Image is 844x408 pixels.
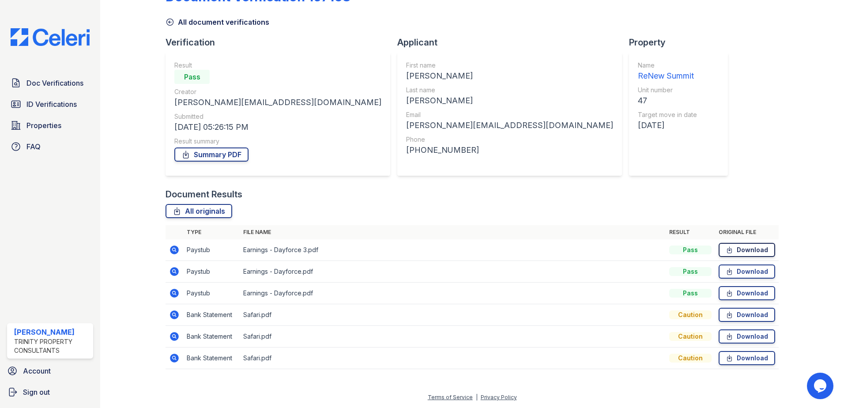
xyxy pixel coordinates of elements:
[666,225,715,239] th: Result
[7,117,93,134] a: Properties
[183,304,240,326] td: Bank Statement
[719,264,775,279] a: Download
[7,138,93,155] a: FAQ
[638,61,697,82] a: Name ReNew Summit
[4,28,97,46] img: CE_Logo_Blue-a8612792a0a2168367f1c8372b55b34899dd931a85d93a1a3d3e32e68fde9ad4.png
[719,329,775,344] a: Download
[406,94,613,107] div: [PERSON_NAME]
[7,74,93,92] a: Doc Verifications
[629,36,735,49] div: Property
[669,310,712,319] div: Caution
[240,326,666,348] td: Safari.pdf
[476,394,478,400] div: |
[240,283,666,304] td: Earnings - Dayforce.pdf
[240,261,666,283] td: Earnings - Dayforce.pdf
[406,144,613,156] div: [PHONE_NUMBER]
[719,351,775,365] a: Download
[638,70,697,82] div: ReNew Summit
[638,119,697,132] div: [DATE]
[406,110,613,119] div: Email
[240,348,666,369] td: Safari.pdf
[166,36,397,49] div: Verification
[174,121,381,133] div: [DATE] 05:26:15 PM
[4,362,97,380] a: Account
[240,225,666,239] th: File name
[183,261,240,283] td: Paystub
[669,246,712,254] div: Pass
[183,239,240,261] td: Paystub
[174,96,381,109] div: [PERSON_NAME][EMAIL_ADDRESS][DOMAIN_NAME]
[26,99,77,110] span: ID Verifications
[669,354,712,363] div: Caution
[166,204,232,218] a: All originals
[174,147,249,162] a: Summary PDF
[719,286,775,300] a: Download
[719,308,775,322] a: Download
[481,394,517,400] a: Privacy Policy
[807,373,835,399] iframe: chat widget
[669,289,712,298] div: Pass
[428,394,473,400] a: Terms of Service
[719,243,775,257] a: Download
[183,348,240,369] td: Bank Statement
[638,110,697,119] div: Target move in date
[174,137,381,146] div: Result summary
[166,188,242,200] div: Document Results
[406,119,613,132] div: [PERSON_NAME][EMAIL_ADDRESS][DOMAIN_NAME]
[26,120,61,131] span: Properties
[26,78,83,88] span: Doc Verifications
[406,61,613,70] div: First name
[715,225,779,239] th: Original file
[669,332,712,341] div: Caution
[14,337,90,355] div: Trinity Property Consultants
[174,61,381,70] div: Result
[406,70,613,82] div: [PERSON_NAME]
[638,61,697,70] div: Name
[183,225,240,239] th: Type
[166,17,269,27] a: All document verifications
[669,267,712,276] div: Pass
[4,383,97,401] a: Sign out
[240,239,666,261] td: Earnings - Dayforce 3.pdf
[23,366,51,376] span: Account
[26,141,41,152] span: FAQ
[23,387,50,397] span: Sign out
[240,304,666,326] td: Safari.pdf
[174,87,381,96] div: Creator
[14,327,90,337] div: [PERSON_NAME]
[183,326,240,348] td: Bank Statement
[406,86,613,94] div: Last name
[174,112,381,121] div: Submitted
[174,70,210,84] div: Pass
[406,135,613,144] div: Phone
[638,86,697,94] div: Unit number
[638,94,697,107] div: 47
[397,36,629,49] div: Applicant
[7,95,93,113] a: ID Verifications
[183,283,240,304] td: Paystub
